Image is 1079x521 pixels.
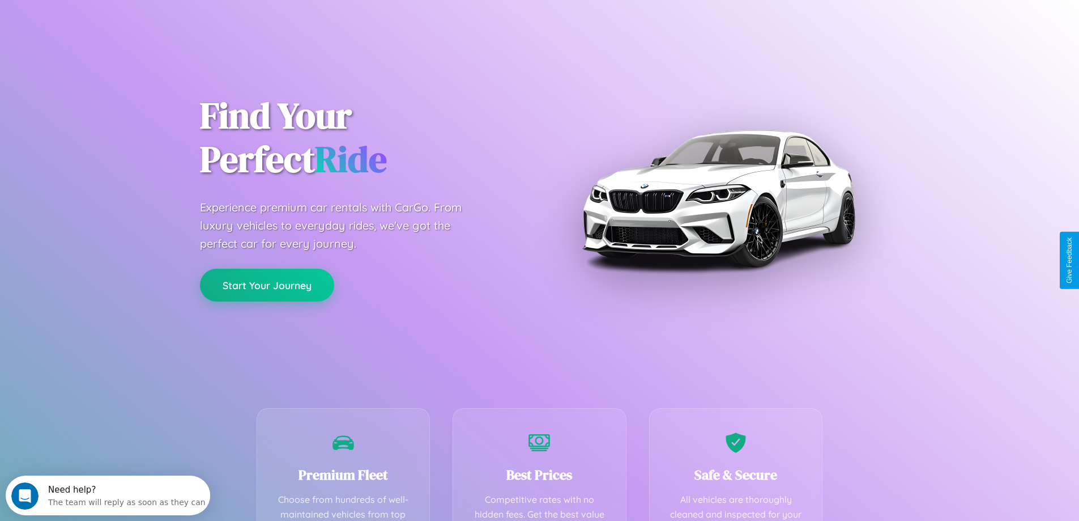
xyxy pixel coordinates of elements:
h1: Find Your Perfect [200,94,523,181]
h3: Premium Fleet [274,465,413,484]
iframe: Intercom live chat [11,482,39,510]
img: Premium BMW car rental vehicle [577,57,860,340]
p: Experience premium car rentals with CarGo. From luxury vehicles to everyday rides, we've got the ... [200,198,483,253]
div: The team will reply as soon as they can [42,19,200,31]
h3: Best Prices [470,465,609,484]
button: Start Your Journey [200,269,334,302]
div: Give Feedback [1065,238,1073,283]
div: Need help? [42,10,200,19]
h3: Safe & Secure [667,465,805,484]
div: Open Intercom Messenger [5,5,211,36]
iframe: Intercom live chat discovery launcher [6,476,210,515]
span: Ride [315,134,387,184]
